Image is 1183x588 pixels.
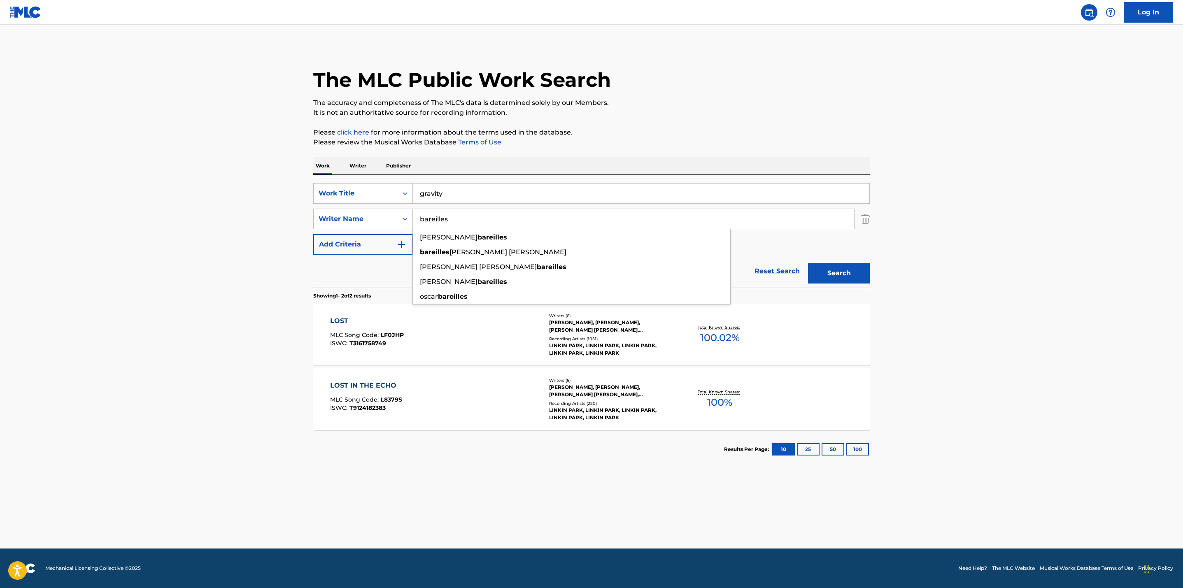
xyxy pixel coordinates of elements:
a: LOSTMLC Song Code:LF0JHPISWC:T3161758749Writers (6)[PERSON_NAME], [PERSON_NAME], [PERSON_NAME] [P... [313,304,870,365]
form: Search Form [313,183,870,288]
p: It is not an authoritative source for recording information. [313,108,870,118]
p: Please for more information about the terms used in the database. [313,128,870,137]
div: [PERSON_NAME], [PERSON_NAME], [PERSON_NAME] [PERSON_NAME], [PERSON_NAME], [PERSON_NAME], [PERSON_... [549,319,673,334]
p: Total Known Shares: [698,389,742,395]
button: Add Criteria [313,234,413,255]
button: 25 [797,443,820,456]
span: MLC Song Code : [330,331,381,339]
a: The MLC Website [992,565,1035,572]
span: 100.02 % [700,330,740,345]
div: Recording Artists ( 1051 ) [549,336,673,342]
span: 100 % [707,395,732,410]
img: search [1084,7,1094,17]
p: The accuracy and completeness of The MLC's data is determined solely by our Members. [313,98,870,108]
a: Need Help? [958,565,987,572]
div: LINKIN PARK, LINKIN PARK, LINKIN PARK, LINKIN PARK, LINKIN PARK [549,407,673,421]
a: Privacy Policy [1138,565,1173,572]
div: [PERSON_NAME], [PERSON_NAME], [PERSON_NAME] [PERSON_NAME], [PERSON_NAME], [PERSON_NAME], [PERSON_... [549,383,673,398]
span: [PERSON_NAME] [420,278,477,286]
a: Musical Works Database Terms of Use [1040,565,1133,572]
div: Widget chat [1142,548,1183,588]
strong: bareilles [420,248,449,256]
div: LOST [330,316,404,326]
a: Reset Search [750,262,804,280]
img: 9d2ae6d4665cec9f34b9.svg [396,239,406,249]
span: [PERSON_NAME] [420,233,477,241]
a: Terms of Use [456,138,501,146]
span: oscar [420,293,438,300]
span: ISWC : [330,339,349,347]
div: LOST IN THE ECHO [330,381,402,390]
span: T3161758749 [349,339,386,347]
strong: bareilles [477,233,507,241]
img: MLC Logo [10,6,42,18]
p: Showing 1 - 2 of 2 results [313,292,371,300]
span: [PERSON_NAME] [PERSON_NAME] [449,248,566,256]
strong: bareilles [477,278,507,286]
span: T9124182383 [349,404,386,411]
iframe: Chat Widget [1142,548,1183,588]
span: LF0JHP [381,331,404,339]
img: logo [10,563,35,573]
button: 100 [846,443,869,456]
p: Publisher [384,157,413,174]
div: Trascina [1144,557,1149,581]
strong: bareilles [537,263,566,271]
p: Total Known Shares: [698,324,742,330]
img: help [1106,7,1115,17]
div: Writers ( 6 ) [549,377,673,383]
span: [PERSON_NAME] [PERSON_NAME] [420,263,537,271]
span: L8379S [381,396,402,403]
h1: The MLC Public Work Search [313,67,611,92]
div: Work Title [319,188,393,198]
span: Mechanical Licensing Collective © 2025 [45,565,141,572]
button: Search [808,263,870,284]
div: Recording Artists ( 220 ) [549,400,673,407]
strong: bareilles [438,293,468,300]
p: Work [313,157,332,174]
div: LINKIN PARK, LINKIN PARK, LINKIN PARK, LINKIN PARK, LINKIN PARK [549,342,673,357]
div: Help [1102,4,1119,21]
p: Please review the Musical Works Database [313,137,870,147]
button: 50 [822,443,844,456]
span: ISWC : [330,404,349,411]
a: Public Search [1081,4,1097,21]
div: Writers ( 6 ) [549,313,673,319]
a: Log In [1124,2,1173,23]
p: Results Per Page: [724,446,771,453]
img: Delete Criterion [861,209,870,229]
button: 10 [772,443,795,456]
div: Writer Name [319,214,393,224]
a: click here [337,128,369,136]
span: MLC Song Code : [330,396,381,403]
p: Writer [347,157,369,174]
a: LOST IN THE ECHOMLC Song Code:L8379SISWC:T9124182383Writers (6)[PERSON_NAME], [PERSON_NAME], [PER... [313,368,870,430]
